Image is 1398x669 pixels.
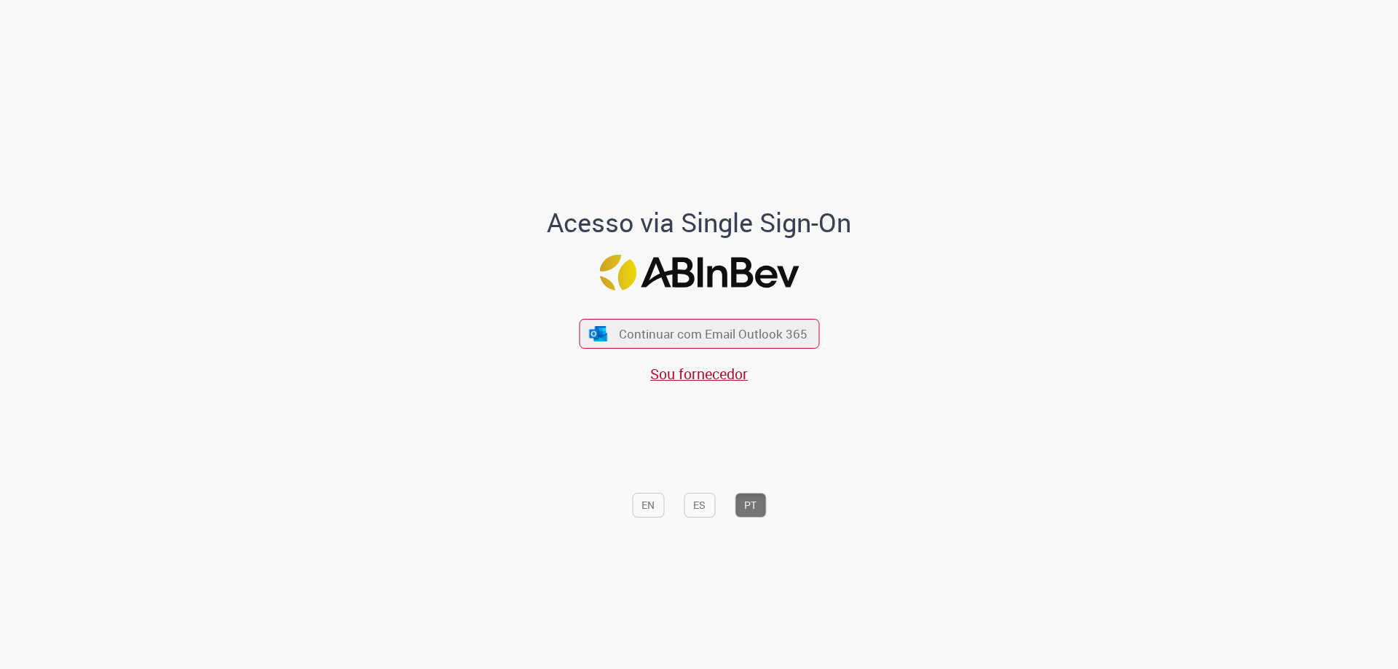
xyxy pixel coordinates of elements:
img: Logo ABInBev [599,255,799,290]
img: ícone Azure/Microsoft 360 [588,326,609,341]
a: Sou fornecedor [650,364,748,384]
h1: Acesso via Single Sign-On [497,208,901,237]
button: PT [735,493,766,518]
span: Continuar com Email Outlook 365 [619,325,807,342]
button: EN [632,493,664,518]
button: ES [684,493,715,518]
button: ícone Azure/Microsoft 360 Continuar com Email Outlook 365 [579,319,819,349]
